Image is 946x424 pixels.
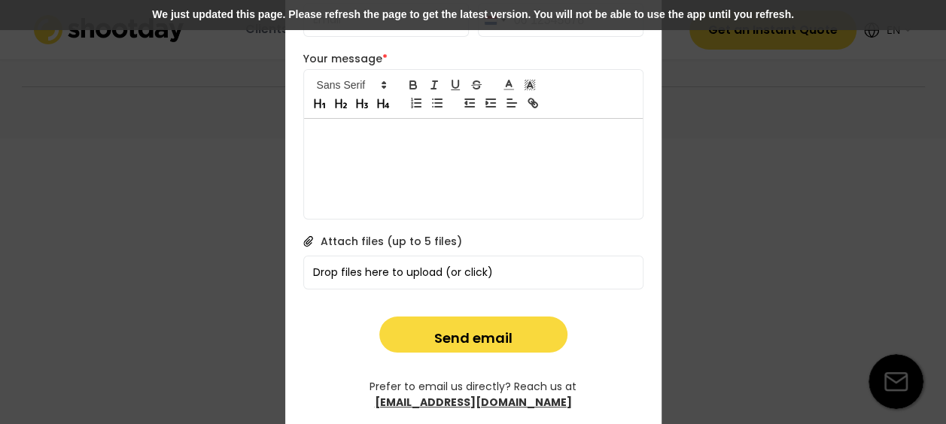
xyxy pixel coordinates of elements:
[370,380,576,395] div: Prefer to email us directly? Reach us at
[303,52,643,65] div: Your message
[304,256,644,289] div: Drop files here to upload (or click)
[375,395,572,410] div: [EMAIL_ADDRESS][DOMAIN_NAME]
[501,94,522,112] span: Text alignment
[498,76,519,94] span: Font color
[379,316,567,353] button: Send email
[519,76,540,94] span: Highlight color
[321,235,462,248] div: Attach files (up to 5 files)
[303,236,313,247] img: Icon%20metro-attachment.svg
[310,76,391,94] span: Font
